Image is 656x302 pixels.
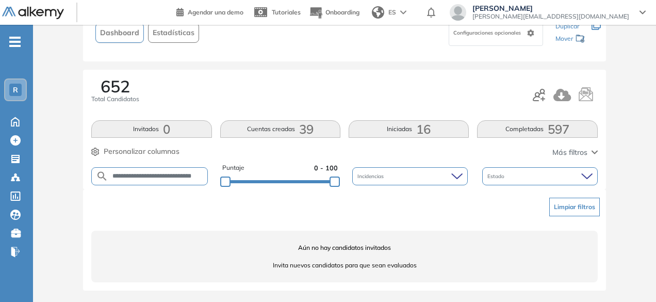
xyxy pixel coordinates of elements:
button: Invitados0 [91,120,211,138]
span: Total Candidatos [91,94,139,104]
a: Agendar una demo [176,5,243,18]
span: Dashboard [100,27,139,38]
button: Más filtros [552,147,598,158]
span: 0 - 100 [314,163,338,173]
span: [PERSON_NAME][EMAIL_ADDRESS][DOMAIN_NAME] [472,12,629,21]
span: Más filtros [552,147,587,158]
button: Iniciadas16 [349,120,469,138]
div: Incidencias [352,167,468,185]
img: Logo [2,7,64,20]
div: Configuraciones opcionales [449,20,543,46]
span: Tutoriales [272,8,301,16]
img: arrow [400,10,406,14]
i: - [9,41,21,43]
button: Dashboard [95,23,144,43]
span: [PERSON_NAME] [472,4,629,12]
button: Completadas597 [477,120,597,138]
div: Estado [482,167,598,185]
span: Invita nuevos candidatos para que sean evaluados [91,261,597,270]
span: Incidencias [357,172,386,180]
button: Estadísticas [148,23,199,43]
span: Aún no hay candidatos invitados [91,243,597,252]
span: Estadísticas [153,27,194,38]
span: 652 [101,78,130,94]
button: Cuentas creadas39 [220,120,340,138]
span: R [13,86,18,94]
span: Duplicar [555,22,579,30]
span: Onboarding [325,8,359,16]
span: Puntaje [222,163,244,173]
span: Configuraciones opcionales [453,29,523,37]
span: Agendar una demo [188,8,243,16]
button: Personalizar columnas [91,146,179,157]
div: Mover [555,30,585,49]
button: Onboarding [309,2,359,24]
span: Estado [487,172,506,180]
span: Personalizar columnas [104,146,179,157]
span: ES [388,8,396,17]
img: SEARCH_ALT [96,170,108,183]
img: world [372,6,384,19]
button: Limpiar filtros [549,198,600,216]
